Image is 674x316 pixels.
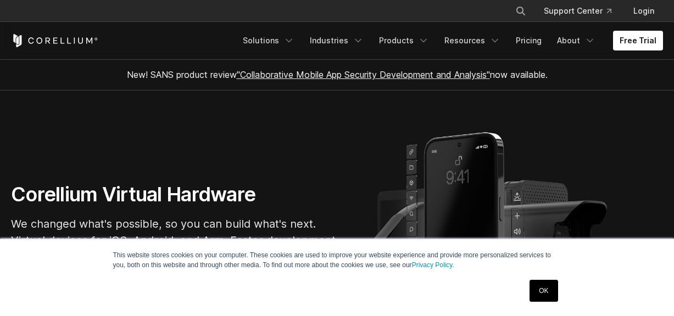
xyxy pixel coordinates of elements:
a: Privacy Policy. [412,261,454,269]
a: Industries [303,31,370,50]
div: Navigation Menu [236,31,663,50]
p: We changed what's possible, so you can build what's next. Virtual devices for iOS, Android, and A... [11,216,341,265]
a: OK [530,280,558,302]
a: Products [372,31,436,50]
a: About [550,31,602,50]
a: Free Trial [613,31,663,50]
a: Pricing [509,31,548,50]
a: Solutions [236,31,301,50]
h1: Corellium Virtual Hardware [11,182,341,207]
a: Support Center [535,1,620,21]
button: Search [511,1,531,21]
a: Corellium Home [11,34,98,47]
span: New! SANS product review now available. [127,69,548,80]
p: This website stores cookies on your computer. These cookies are used to improve your website expe... [113,250,561,270]
a: "Collaborative Mobile App Security Development and Analysis" [237,69,490,80]
a: Login [625,1,663,21]
a: Resources [438,31,507,50]
div: Navigation Menu [502,1,663,21]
